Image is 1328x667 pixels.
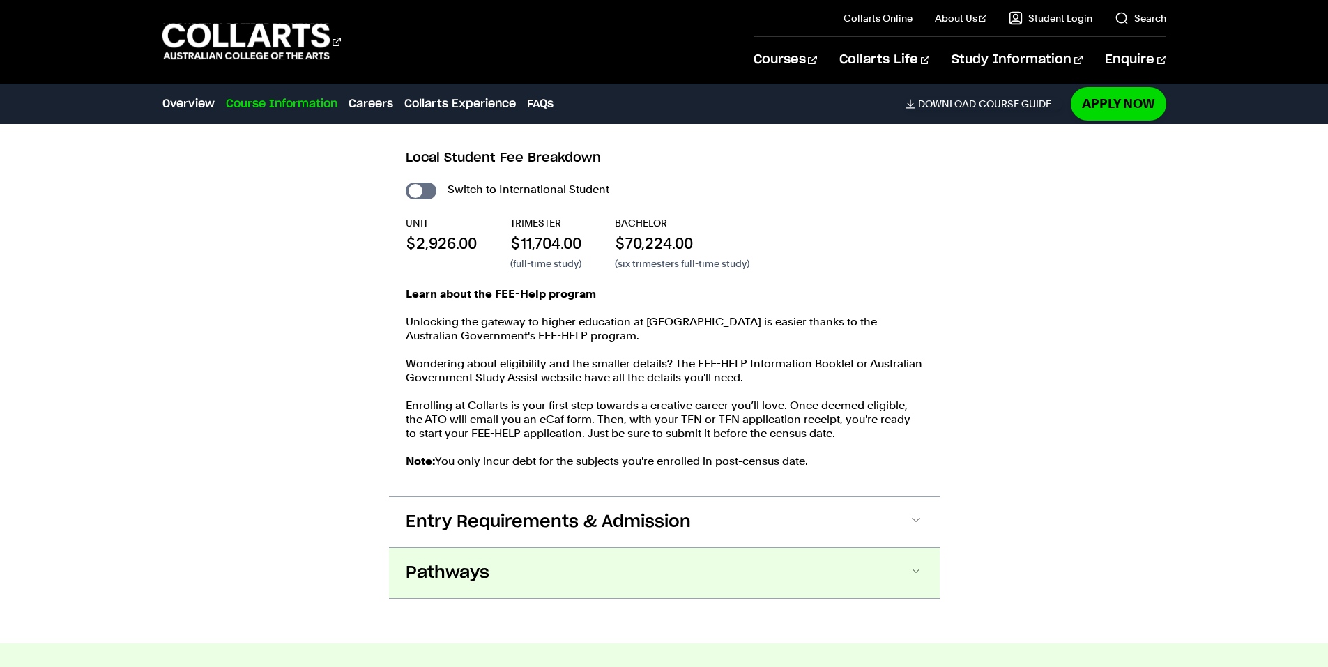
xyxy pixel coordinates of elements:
strong: Learn about the FEE-Help program [406,287,596,300]
p: UNIT [406,216,477,230]
p: (six trimesters full-time study) [615,256,749,270]
button: Pathways [389,548,940,598]
a: Careers [349,95,393,112]
p: TRIMESTER [510,216,581,230]
div: Go to homepage [162,22,341,61]
p: $70,224.00 [615,233,749,254]
button: Entry Requirements & Admission [389,497,940,547]
a: Course Information [226,95,337,112]
a: Study Information [952,37,1083,83]
a: About Us [935,11,986,25]
span: Pathways [406,562,489,584]
p: $11,704.00 [510,233,581,254]
span: Entry Requirements & Admission [406,511,691,533]
a: FAQs [527,95,554,112]
a: Overview [162,95,215,112]
a: DownloadCourse Guide [906,98,1062,110]
a: Search [1115,11,1166,25]
p: Wondering about eligibility and the smaller details? The FEE-HELP Information Booklet or Australi... [406,357,923,385]
strong: Note: [406,454,435,468]
p: $2,926.00 [406,233,477,254]
a: Collarts Life [839,37,929,83]
p: Unlocking the gateway to higher education at [GEOGRAPHIC_DATA] is easier thanks to the Australian... [406,315,923,343]
p: (full-time study) [510,256,581,270]
a: Collarts Experience [404,95,516,112]
p: BACHELOR [615,216,749,230]
p: Enrolling at Collarts is your first step towards a creative career you’ll love. Once deemed eligi... [406,399,923,440]
a: Collarts Online [844,11,913,25]
a: Student Login [1009,11,1092,25]
label: Switch to International Student [448,180,609,199]
a: Courses [754,37,817,83]
div: Fees & Scholarships [389,123,940,496]
span: Download [918,98,976,110]
a: Enquire [1105,37,1166,83]
a: Apply Now [1071,87,1166,120]
h3: Local Student Fee Breakdown [406,149,923,167]
p: You only incur debt for the subjects you're enrolled in post-census date. [406,454,923,468]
